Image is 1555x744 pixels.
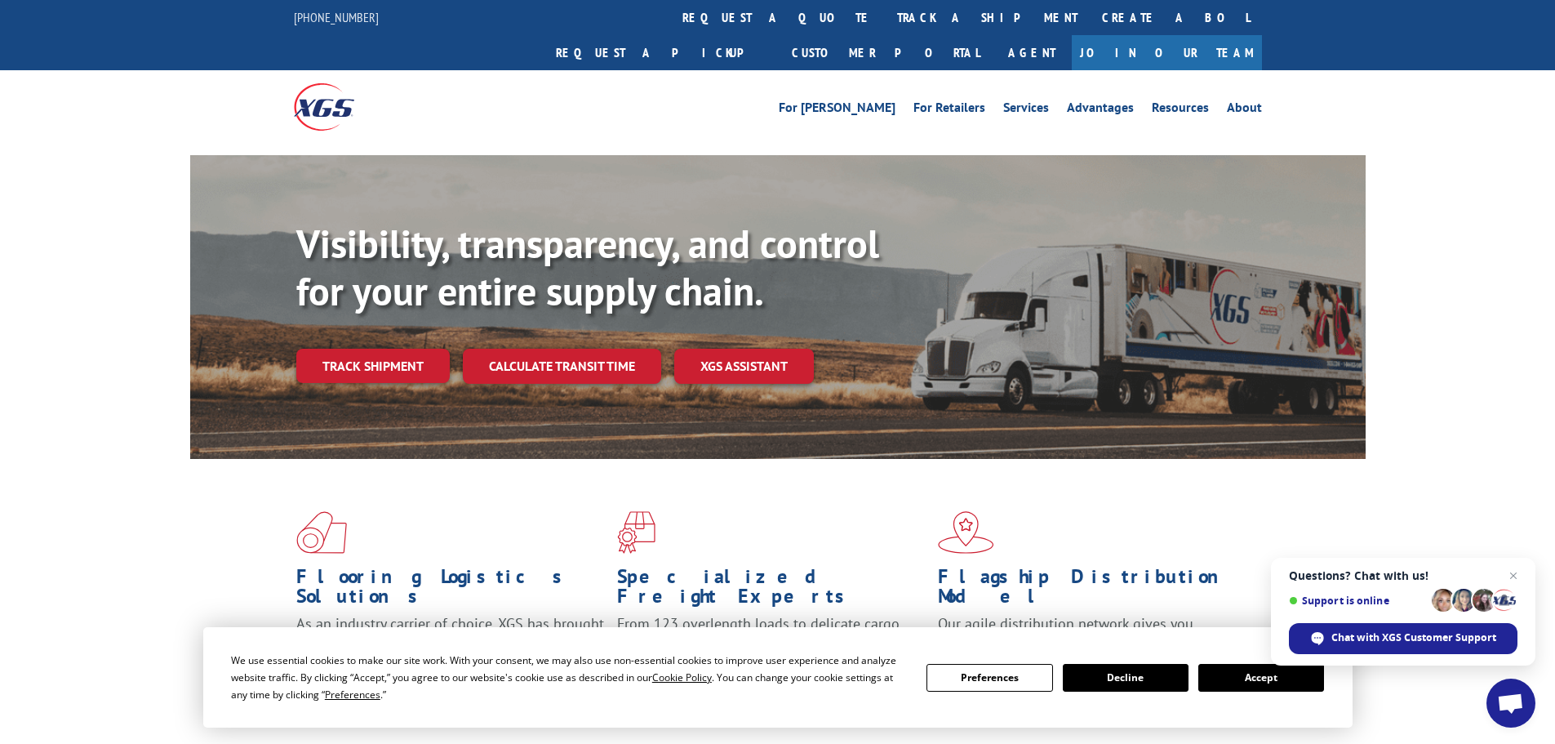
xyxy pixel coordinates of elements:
b: Visibility, transparency, and control for your entire supply chain. [296,218,879,316]
span: As an industry carrier of choice, XGS has brought innovation and dedication to flooring logistics... [296,614,604,672]
button: Accept [1198,664,1324,692]
button: Preferences [926,664,1052,692]
span: Support is online [1289,595,1426,607]
a: Open chat [1486,679,1535,728]
button: Decline [1063,664,1188,692]
a: Customer Portal [780,35,992,70]
p: From 123 overlength loads to delicate cargo, our experienced staff knows the best way to move you... [617,614,926,687]
a: About [1227,101,1262,119]
div: Cookie Consent Prompt [203,627,1353,728]
a: Calculate transit time [463,349,661,384]
img: xgs-icon-focused-on-flooring-red [617,511,655,554]
a: Agent [992,35,1072,70]
span: Chat with XGS Customer Support [1331,630,1496,645]
a: XGS ASSISTANT [674,349,814,384]
span: Questions? Chat with us! [1289,569,1517,582]
h1: Specialized Freight Experts [617,567,926,614]
span: Our agile distribution network gives you nationwide inventory management on demand. [938,614,1238,653]
h1: Flooring Logistics Solutions [296,567,605,614]
a: Services [1003,101,1049,119]
div: We use essential cookies to make our site work. With your consent, we may also use non-essential ... [231,652,907,703]
img: xgs-icon-total-supply-chain-intelligence-red [296,511,347,554]
a: For [PERSON_NAME] [779,101,895,119]
a: Track shipment [296,349,450,383]
a: For Retailers [913,101,985,119]
h1: Flagship Distribution Model [938,567,1246,614]
a: [PHONE_NUMBER] [294,9,379,25]
span: Cookie Policy [652,670,712,684]
img: xgs-icon-flagship-distribution-model-red [938,511,994,554]
a: Request a pickup [544,35,780,70]
a: Join Our Team [1072,35,1262,70]
span: Chat with XGS Customer Support [1289,623,1517,654]
a: Resources [1152,101,1209,119]
a: Advantages [1067,101,1134,119]
span: Preferences [325,688,380,702]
